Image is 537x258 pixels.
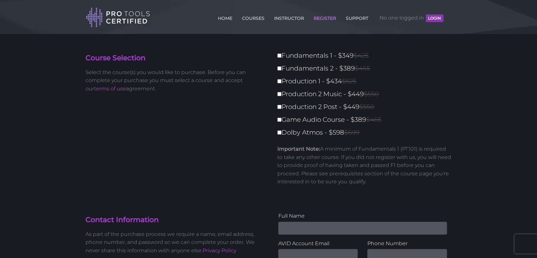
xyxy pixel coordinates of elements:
[273,12,306,22] a: INSTRUCTOR
[277,130,282,135] input: Dolby Atmos - $598$699
[277,118,282,122] input: Game Audio Course - $389$465
[277,76,456,87] label: Production 1 - $434
[364,90,379,98] span: $550
[344,129,360,136] span: $699
[85,215,264,225] h4: Contact Information
[277,79,282,83] input: Production 1 - $434$525
[426,14,443,22] button: LOGIN
[277,105,282,109] input: Production 2 Post - $449$550
[277,146,320,152] strong: Important Note:
[240,12,266,22] a: COURSES
[216,12,234,22] a: HOME
[277,66,282,71] input: Fundamentals 2 - $389$465
[202,247,236,254] a: Privacy Policy
[342,77,356,85] span: $525
[94,86,126,92] a: terms of use
[277,88,456,100] label: Production 2 Music - $449
[277,145,452,186] p: A minimum of Fundamentals 1 (PT101) is required to take any other course. If you did not register...
[277,63,456,74] label: Fundamentals 2 - $389
[355,64,370,72] span: $465
[367,239,447,248] label: Phone Number
[354,52,369,59] span: $425
[277,101,456,112] label: Production 2 Post - $449
[278,212,447,220] label: Full Name
[277,114,456,125] label: Game Audio Course - $389
[380,8,443,28] span: No one logged in
[344,12,370,22] a: SUPPORT
[85,230,264,255] p: As part of the purchase process we require a name, email address, phone number, and password so w...
[278,239,358,248] label: AVID Account Email
[85,53,264,63] h4: Course Selection
[85,68,264,93] p: Select the course(s) you would like to purchase. Before you can complete your purchase you must s...
[359,103,374,111] span: $550
[277,50,456,61] label: Fundamentals 1 - $349
[366,116,381,123] span: $465
[277,54,282,58] input: Fundamentals 1 - $349$425
[312,12,338,22] a: REGISTER
[277,127,456,138] label: Dolby Atmos - $598
[277,92,282,96] input: Production 2 Music - $449$550
[86,7,150,28] img: Pro Tools Certified Logo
